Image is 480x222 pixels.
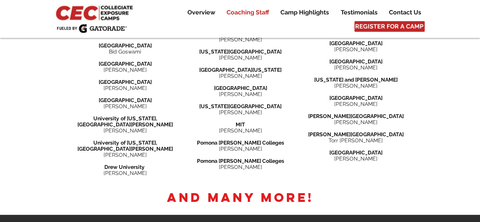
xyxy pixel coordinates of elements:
span: [PERSON_NAME] [104,128,147,134]
span: [PERSON_NAME] [219,109,262,115]
a: Coaching Staff [221,8,274,17]
span: [PERSON_NAME] [219,164,262,170]
span: of [US_STATE], [GEOGRAPHIC_DATA][PERSON_NAME] [77,115,173,128]
span: [PERSON_NAME] [219,91,262,97]
span: [US_STATE][GEOGRAPHIC_DATA] [199,103,282,109]
span: [PERSON_NAME] [219,73,262,79]
span: [GEOGRAPHIC_DATA] [329,150,382,156]
span: [PERSON_NAME] [334,65,378,71]
img: Fueled by Gatorade.png [57,24,127,33]
span: [GEOGRAPHIC_DATA] [99,43,152,49]
span: [PERSON_NAME] [334,46,378,52]
span: [PERSON_NAME] [104,103,147,109]
span: [PERSON_NAME] [334,119,378,125]
span: [GEOGRAPHIC_DATA] [99,61,152,67]
span: Bid Goswami [109,49,141,55]
span: Torr [PERSON_NAME] [329,137,383,143]
span: [GEOGRAPHIC_DATA] [329,58,382,65]
nav: Site [176,8,426,17]
span: [PERSON_NAME][GEOGRAPHIC_DATA] [308,131,404,137]
span: [US_STATE][GEOGRAPHIC_DATA] [199,49,282,55]
a: Overview [182,8,220,17]
span: And many more! [167,190,314,205]
span: [PERSON_NAME] [219,128,262,134]
a: Contact Us [383,8,426,17]
span: [PERSON_NAME] [334,83,378,89]
span: REGISTER FOR A CAMP [355,22,423,31]
img: CEC Logo Primary_edited.jpg [54,4,136,21]
span: University [93,115,119,121]
span: [GEOGRAPHIC_DATA] [329,95,382,101]
p: Coaching Staff [223,8,273,17]
span: University [93,140,119,146]
span: [PERSON_NAME] [334,156,378,162]
p: Contact Us [385,8,425,17]
span: MIT [236,121,245,128]
span: [PERSON_NAME] [104,170,147,176]
span: [GEOGRAPHIC_DATA] [329,40,382,46]
p: Testimonials [337,8,381,17]
a: Camp Highlights [275,8,335,17]
a: Testimonials [335,8,383,17]
p: Camp Highlights [277,8,333,17]
span: [PERSON_NAME] [219,36,262,43]
span: Pomona [PERSON_NAME] Colleges [197,158,284,164]
span: [US_STATE] and [PERSON_NAME] [314,77,398,83]
span: [PERSON_NAME] [104,152,147,158]
span: [PERSON_NAME][GEOGRAPHIC_DATA] [308,113,404,119]
span: [GEOGRAPHIC_DATA][US_STATE] [199,67,282,73]
span: [GEOGRAPHIC_DATA] [99,79,152,85]
span: [GEOGRAPHIC_DATA] [214,85,267,91]
span: [PERSON_NAME] [104,67,147,73]
span: [GEOGRAPHIC_DATA] [99,97,152,103]
span: [PERSON_NAME] [219,146,262,152]
span: [PERSON_NAME] [334,101,378,107]
span: Pomona [PERSON_NAME] Colleges [197,140,284,146]
span: of [US_STATE], [GEOGRAPHIC_DATA][PERSON_NAME] [77,140,173,152]
p: Overview [184,8,219,17]
span: [PERSON_NAME] [219,55,262,61]
a: REGISTER FOR A CAMP [354,21,425,32]
span: [PERSON_NAME] [104,85,147,91]
span: Drew University [104,164,145,170]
